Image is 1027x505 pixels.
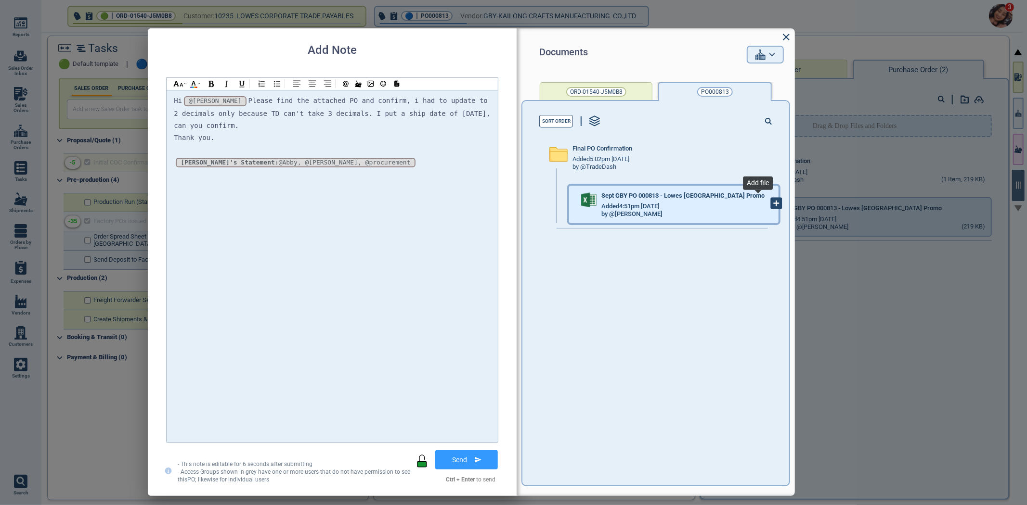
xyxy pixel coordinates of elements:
[601,203,660,210] span: Added 4:51pm [DATE]
[222,80,231,88] img: I
[178,461,312,467] span: - This note is editable for 6 seconds after submitting
[197,83,200,85] img: ad
[343,81,349,87] img: @
[238,80,246,88] img: U
[174,134,214,141] span: Thank you.
[173,81,184,87] img: hl
[380,81,386,87] img: emoji
[273,80,281,88] img: BL
[189,97,242,105] div: @[PERSON_NAME]
[258,80,266,88] img: NL
[570,87,623,97] span: ORD-01540-J5M0B8
[174,97,182,104] span: Hi
[308,44,357,57] h2: Add Note
[572,145,632,152] span: Final PO Confirmation
[539,47,588,63] span: Documents
[435,450,498,469] button: Send
[191,81,196,86] img: AIcon
[174,97,494,129] span: Please find the attached PO and confirm, i had to update to 2 decimals only because TD can't take...
[178,468,410,483] span: - Access Groups shown in grey have one or more users that do not have permission to see this PO ;...
[581,192,597,208] img: excel
[446,476,475,483] strong: Ctrl + Enter
[539,115,573,127] button: Sort Order
[355,80,362,88] img: /
[572,164,616,171] div: by @TradeDash
[367,80,374,87] img: img
[601,211,663,218] div: by @[PERSON_NAME]
[279,159,411,167] div: @Abby, @[PERSON_NAME], @procurement
[293,80,301,88] img: AL
[308,80,316,88] img: AC
[324,80,332,88] img: AR
[701,87,729,97] span: PO000813
[181,159,410,167] div: [PERSON_NAME]'s Statement:
[184,83,187,85] img: ad
[446,477,495,483] label: to send
[572,156,629,163] span: Added 5:02pm [DATE]
[207,80,215,88] img: B
[601,192,765,200] span: Sept GBY PO 000813 - Lowes [GEOGRAPHIC_DATA] Promo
